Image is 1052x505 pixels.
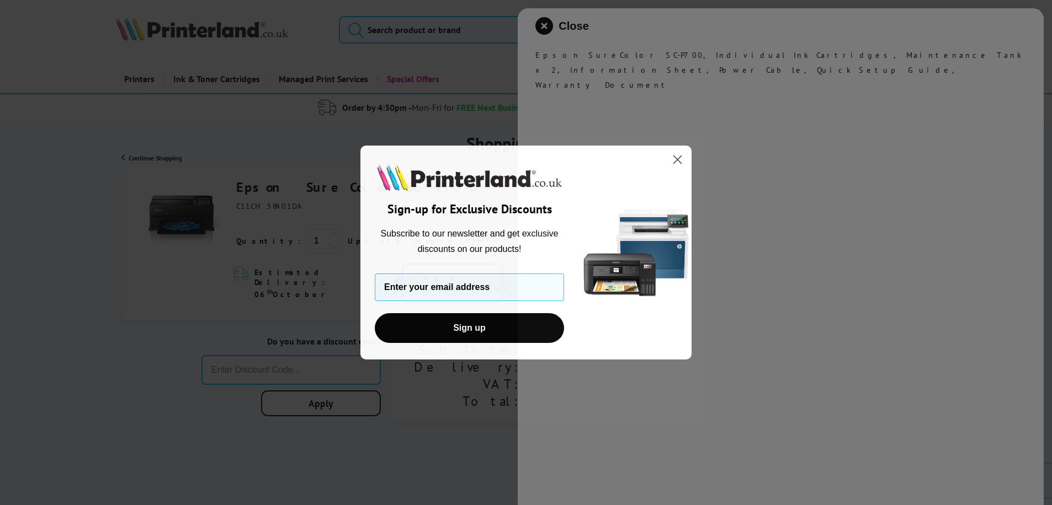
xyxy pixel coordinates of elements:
span: Subscribe to our newsletter and get exclusive discounts on our products! [381,229,559,254]
button: Close dialog [668,150,687,169]
button: Sign up [375,313,564,343]
img: 5290a21f-4df8-4860-95f4-ea1e8d0e8904.png [581,146,692,360]
span: Sign-up for Exclusive Discounts [387,201,552,217]
img: Printerland.co.uk [375,162,564,193]
input: Enter your email address [375,273,564,301]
